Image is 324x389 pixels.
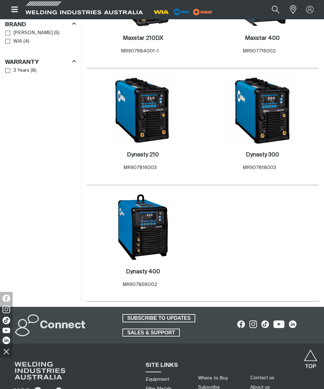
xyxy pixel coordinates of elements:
img: Instagram [3,306,10,313]
span: MR907816003 [123,165,157,170]
span: ( 8 ) [31,67,36,74]
h2: Dynasty 300 [246,152,279,158]
span: [PERSON_NAME] [13,29,53,37]
h3: Warranty [5,59,39,66]
span: MR907818003 [243,165,276,170]
h3: Brand [5,21,26,28]
img: hide socials [1,346,12,357]
span: SITE LINKS [146,362,178,368]
a: Dynasty 210 [127,151,159,159]
span: SUBSCRIBE TO UPDATES [123,314,195,322]
img: TikTok [3,317,10,324]
img: miller [191,7,214,17]
img: Dynasty 210 [109,76,177,144]
a: Contact us [250,374,274,381]
h2: Dynasty 400 [126,269,160,275]
h2: Maxstar 210DX [123,35,163,41]
button: Search products [265,3,286,17]
img: Facebook [3,295,10,302]
a: Dynasty 300 [246,151,279,159]
span: MR907858002 [122,282,157,287]
span: WIA [13,38,22,45]
div: Brand [5,20,76,28]
a: Maxstar 210DX [123,35,163,42]
img: LinkedIn [3,337,10,344]
a: miller [191,9,214,14]
h2: Connect [40,319,85,332]
span: ( 4 ) [23,38,29,45]
a: Where to Buy [198,376,228,380]
a: SALES & SUPPORT [122,329,180,337]
span: MR907716002 [243,49,276,53]
a: WIA [5,37,22,46]
input: Product name or item number... [257,3,286,17]
img: Dynasty 300 [228,76,296,144]
ul: Brand [5,29,76,46]
a: Equipment [146,376,169,383]
span: SALES & SUPPORT [123,329,179,337]
a: SUBSCRIBE TO UPDATES [122,314,195,322]
a: Dynasty 400 [126,268,160,276]
a: Maxstar 400 [245,35,280,42]
ul: Warranty [5,66,76,75]
a: [PERSON_NAME] [5,29,53,37]
span: MR907684001-1 [121,49,159,53]
a: 3 Years [5,66,29,75]
img: Dynasty 400 [109,193,177,261]
span: 3 Years [13,67,29,74]
h2: Maxstar 400 [245,35,280,41]
img: YouTube [3,328,10,333]
div: Warranty [5,58,76,66]
span: ( 5 ) [54,29,59,37]
button: Scroll to top [303,349,318,364]
h2: Dynasty 210 [127,152,159,158]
